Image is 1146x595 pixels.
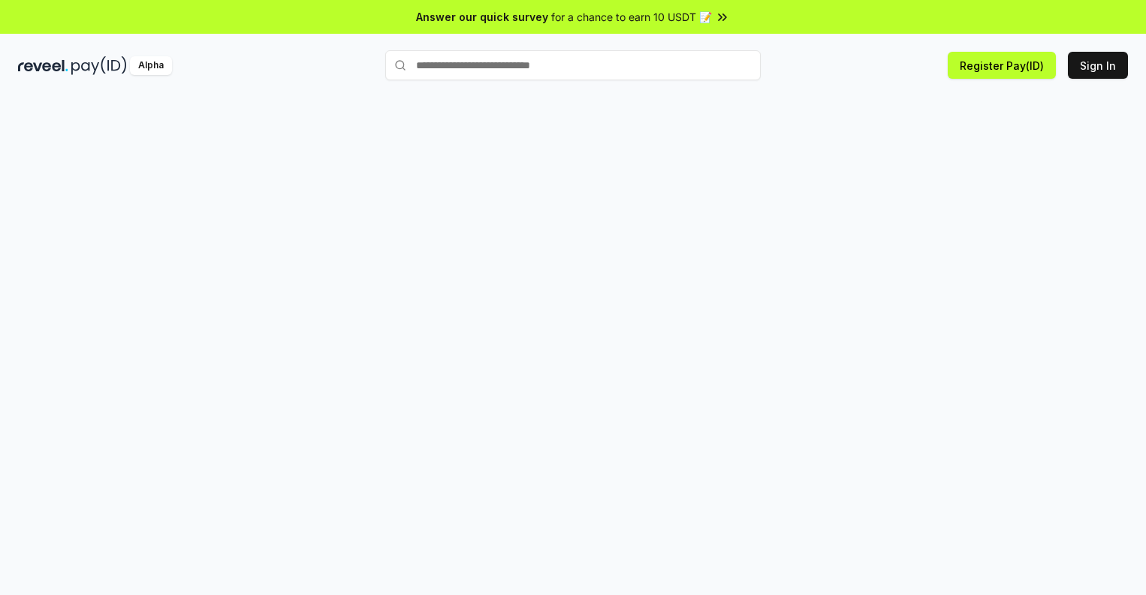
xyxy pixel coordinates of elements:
[18,56,68,75] img: reveel_dark
[130,56,172,75] div: Alpha
[551,9,712,25] span: for a chance to earn 10 USDT 📝
[948,52,1056,79] button: Register Pay(ID)
[71,56,127,75] img: pay_id
[1068,52,1128,79] button: Sign In
[416,9,548,25] span: Answer our quick survey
